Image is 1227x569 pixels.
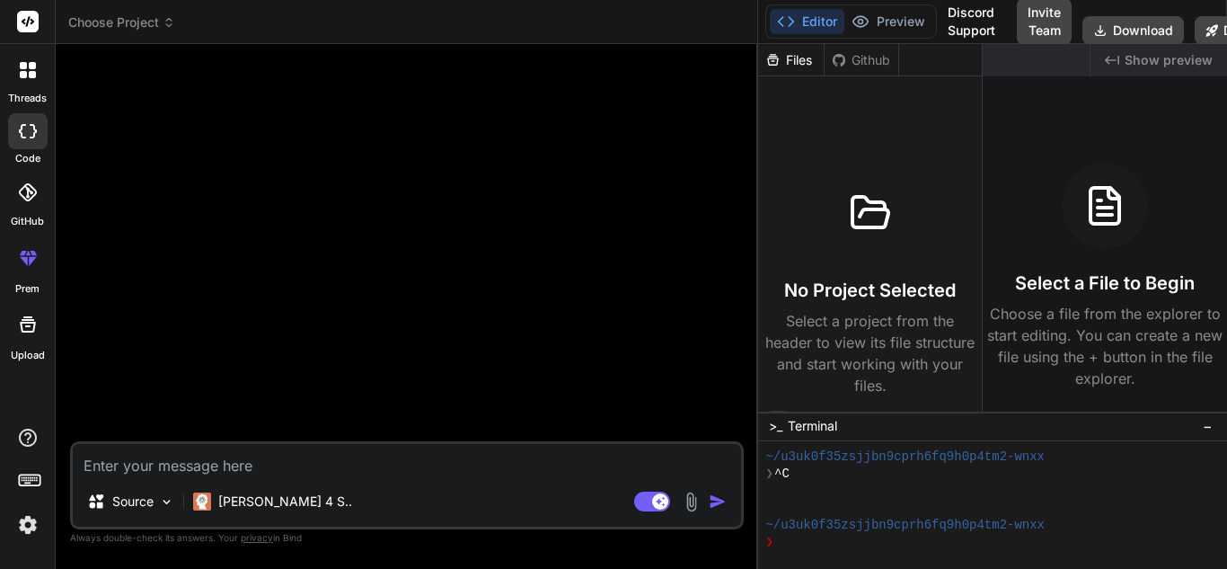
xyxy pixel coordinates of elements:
span: ~/u3uk0f35zsjjbn9cprh6fq9h0p4tm2-wnxx [765,517,1045,534]
h3: No Project Selected [784,278,956,303]
span: Terminal [788,417,837,435]
img: Claude 4 Sonnet [193,493,211,511]
span: Show preview [1125,51,1213,69]
span: ~/u3uk0f35zsjjbn9cprh6fq9h0p4tm2-wnxx [765,449,1045,466]
button: Editor [770,9,844,34]
p: Always double-check its answers. Your in Bind [70,529,744,547]
span: − [1203,417,1213,435]
button: Download [1082,16,1184,45]
div: Github [825,51,898,69]
p: [PERSON_NAME] 4 S.. [218,493,352,511]
span: ❯ [765,534,774,551]
span: ^C [774,466,790,483]
label: Upload [11,348,45,363]
span: >_ [769,417,782,435]
span: Choose Project [68,13,175,31]
img: Pick Models [159,494,174,510]
div: Files [758,51,824,69]
h3: Select a File to Begin [1015,271,1195,296]
label: GitHub [11,214,44,229]
p: Source [112,493,154,511]
button: − [1199,412,1216,440]
p: Choose a file from the explorer to start editing. You can create a new file using the + button in... [983,303,1227,389]
img: settings [13,510,43,540]
span: ❯ [765,466,774,483]
label: threads [8,91,47,106]
p: Select a project from the header to view its file structure and start working with your files. [765,310,975,396]
button: Preview [844,9,932,34]
img: attachment [681,492,702,512]
label: code [15,151,40,166]
img: icon [709,493,727,511]
label: prem [15,281,40,297]
span: privacy [241,532,273,543]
